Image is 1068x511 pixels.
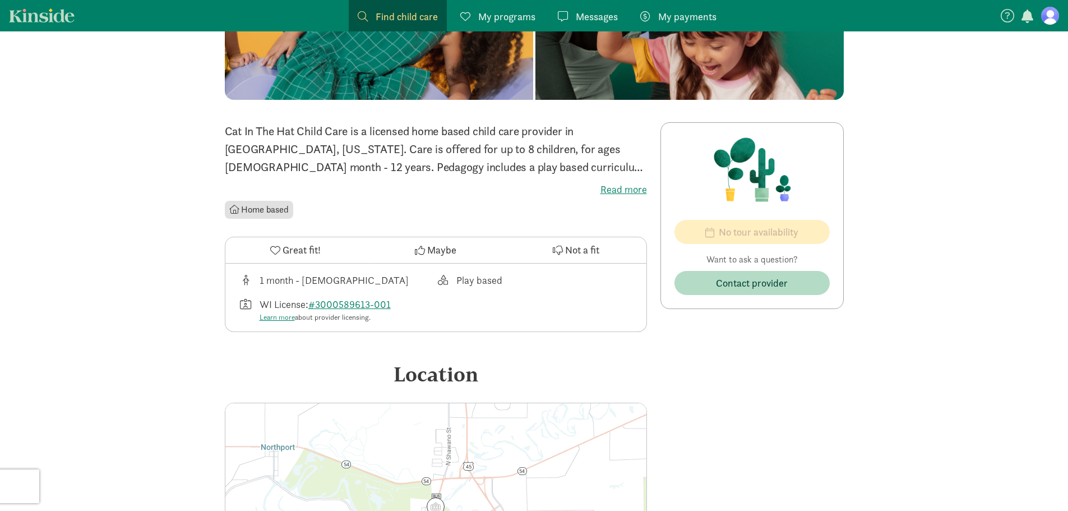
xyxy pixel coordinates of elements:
div: 1 month - [DEMOGRAPHIC_DATA] [260,273,409,288]
button: Not a fit [506,237,646,263]
div: Age range for children that this provider cares for [239,273,436,288]
span: No tour availability [719,224,798,240]
span: My payments [658,9,716,24]
a: Learn more [260,312,295,322]
a: Kinside [9,8,75,22]
p: Cat In The Hat Child Care is a licensed home based child care provider in [GEOGRAPHIC_DATA], [US_... [225,122,647,176]
label: Read more [225,183,647,196]
span: Contact provider [716,275,788,291]
li: Home based [225,201,293,219]
div: Location [225,359,647,389]
span: Maybe [427,242,456,257]
a: #3000589613-001 [308,298,391,311]
div: Play based [456,273,502,288]
span: Great fit! [283,242,321,257]
button: Maybe [366,237,506,263]
div: about provider licensing. [260,312,395,323]
span: Not a fit [565,242,599,257]
button: Great fit! [225,237,366,263]
button: Contact provider [674,271,830,295]
span: Find child care [376,9,438,24]
button: No tour availability [674,220,830,244]
div: WI License: [260,297,395,323]
div: This provider's education philosophy [436,273,633,288]
span: My programs [478,9,535,24]
p: Want to ask a question? [674,253,830,266]
div: License number [239,297,436,323]
span: Messages [576,9,618,24]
